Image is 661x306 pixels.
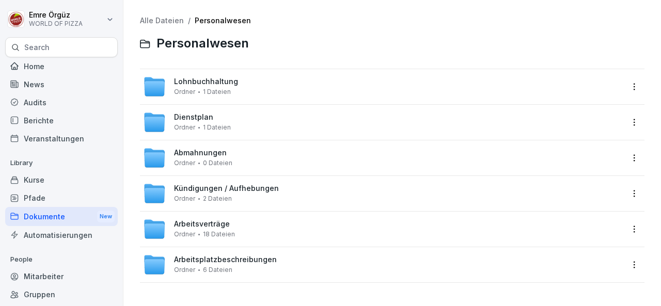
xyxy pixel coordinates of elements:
span: Lohnbuchhaltung [174,77,238,86]
span: Ordner [174,159,195,167]
span: 2 Dateien [203,195,232,202]
span: Ordner [174,266,195,273]
p: WORLD OF PIZZA [29,20,83,27]
div: New [97,211,115,222]
a: Home [5,57,118,75]
a: Veranstaltungen [5,130,118,148]
a: Kündigungen / AufhebungenOrdner2 Dateien [143,182,623,205]
span: / [188,17,191,25]
span: Abmahnungen [174,149,227,157]
a: News [5,75,118,93]
a: Kurse [5,171,118,189]
a: Automatisierungen [5,226,118,244]
a: Personalwesen [195,16,251,25]
span: 1 Dateien [203,124,231,131]
span: Arbeitsplatzbeschreibungen [174,255,277,264]
a: ArbeitsplatzbeschreibungenOrdner6 Dateien [143,253,623,276]
span: 1 Dateien [203,88,231,95]
a: Gruppen [5,285,118,303]
span: Ordner [174,231,195,238]
span: Arbeitsverträge [174,220,230,229]
a: LohnbuchhaltungOrdner1 Dateien [143,75,623,98]
p: Emre Örgüz [29,11,83,20]
p: Library [5,155,118,171]
span: 6 Dateien [203,266,232,273]
p: People [5,251,118,268]
span: 18 Dateien [203,231,235,238]
span: Personalwesen [156,36,249,51]
a: Mitarbeiter [5,267,118,285]
a: DienstplanOrdner1 Dateien [143,111,623,134]
a: Alle Dateien [140,16,184,25]
a: Audits [5,93,118,111]
span: Ordner [174,88,195,95]
span: Ordner [174,124,195,131]
span: Ordner [174,195,195,202]
a: Pfade [5,189,118,207]
a: DokumenteNew [5,207,118,226]
a: ArbeitsverträgeOrdner18 Dateien [143,218,623,240]
span: Dienstplan [174,113,213,122]
span: 0 Dateien [203,159,232,167]
a: Berichte [5,111,118,130]
span: Kündigungen / Aufhebungen [174,184,279,193]
div: Dokumente [5,207,118,226]
a: AbmahnungenOrdner0 Dateien [143,147,623,169]
p: Search [24,42,50,53]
